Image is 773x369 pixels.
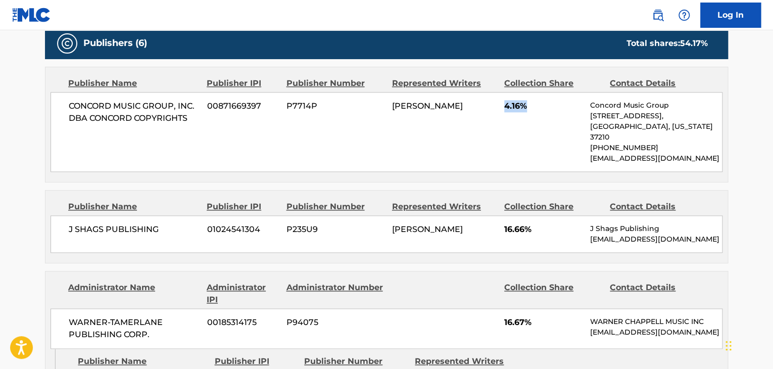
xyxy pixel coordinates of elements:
[590,316,722,327] p: WARNER CHAPPELL MUSIC INC
[674,5,694,25] div: Help
[286,316,384,329] span: P94075
[504,100,583,112] span: 4.16%
[726,331,732,361] div: Drag
[69,223,200,236] span: J SHAGS PUBLISHING
[700,3,761,28] a: Log In
[626,37,708,50] div: Total shares:
[590,234,722,245] p: [EMAIL_ADDRESS][DOMAIN_NAME]
[590,223,722,234] p: J Shags Publishing
[590,143,722,153] p: [PHONE_NUMBER]
[392,77,497,89] div: Represented Writers
[392,224,463,234] span: [PERSON_NAME]
[304,355,407,367] div: Publisher Number
[652,9,664,21] img: search
[69,100,200,124] span: CONCORD MUSIC GROUP, INC. DBA CONCORD COPYRIGHTS
[207,316,279,329] span: 00185314175
[214,355,297,367] div: Publisher IPI
[504,316,583,329] span: 16.67%
[286,223,384,236] span: P235U9
[590,121,722,143] p: [GEOGRAPHIC_DATA], [US_STATE] 37210
[504,282,602,306] div: Collection Share
[392,201,497,213] div: Represented Writers
[722,320,773,369] iframe: Chat Widget
[69,316,200,341] span: WARNER-TAMERLANE PUBLISHING CORP.
[678,9,690,21] img: help
[610,201,708,213] div: Contact Details
[207,77,278,89] div: Publisher IPI
[610,77,708,89] div: Contact Details
[286,282,384,306] div: Administrator Number
[504,201,602,213] div: Collection Share
[590,153,722,164] p: [EMAIL_ADDRESS][DOMAIN_NAME]
[286,100,384,112] span: P7714P
[286,201,384,213] div: Publisher Number
[590,327,722,338] p: [EMAIL_ADDRESS][DOMAIN_NAME]
[504,77,602,89] div: Collection Share
[207,282,278,306] div: Administrator IPI
[680,38,708,48] span: 54.17 %
[392,101,463,111] span: [PERSON_NAME]
[415,355,518,367] div: Represented Writers
[207,100,279,112] span: 00871669397
[648,5,668,25] a: Public Search
[68,77,199,89] div: Publisher Name
[207,223,279,236] span: 01024541304
[83,37,147,49] h5: Publishers (6)
[590,111,722,121] p: [STREET_ADDRESS],
[61,37,73,50] img: Publishers
[286,77,384,89] div: Publisher Number
[12,8,51,22] img: MLC Logo
[78,355,207,367] div: Publisher Name
[68,282,199,306] div: Administrator Name
[610,282,708,306] div: Contact Details
[590,100,722,111] p: Concord Music Group
[207,201,278,213] div: Publisher IPI
[68,201,199,213] div: Publisher Name
[504,223,583,236] span: 16.66%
